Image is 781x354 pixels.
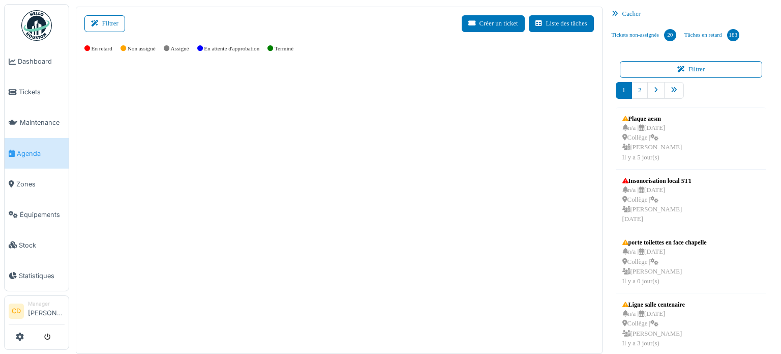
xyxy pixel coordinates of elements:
div: n/a | [DATE] Collège | [PERSON_NAME] [DATE] [622,185,692,225]
a: 2 [632,82,648,99]
label: En retard [92,44,112,53]
span: Maintenance [20,118,65,127]
a: Zones [5,169,69,199]
button: Filtrer [84,15,125,32]
span: Tickets [19,87,65,97]
div: Cacher [608,7,775,21]
a: Tickets non-assignés [608,21,680,49]
li: [PERSON_NAME] [28,300,65,322]
a: Agenda [5,138,69,169]
span: Équipements [20,210,65,220]
span: Dashboard [18,57,65,66]
span: Zones [16,179,65,189]
div: 183 [727,29,739,41]
div: n/a | [DATE] Collège | [PERSON_NAME] Il y a 0 jour(s) [622,247,707,286]
a: Tickets [5,77,69,107]
a: Tâches en retard [680,21,743,49]
label: En attente d'approbation [204,44,259,53]
nav: pager [616,82,767,107]
label: Assigné [171,44,189,53]
div: Plaque aesm [622,114,682,123]
a: CD Manager[PERSON_NAME] [9,300,65,324]
button: Filtrer [620,61,763,78]
a: Maintenance [5,107,69,138]
a: Stock [5,230,69,260]
a: Plaque aesm n/a |[DATE] Collège | [PERSON_NAME]Il y a 5 jour(s) [620,112,685,165]
span: Agenda [17,149,65,158]
div: Manager [28,300,65,308]
a: Ligne salle centenaire n/a |[DATE] Collège | [PERSON_NAME]Il y a 3 jour(s) [620,297,687,351]
label: Terminé [275,44,293,53]
label: Non assigné [128,44,156,53]
div: 20 [664,29,676,41]
div: porte toilettes en face chapelle [622,238,707,247]
div: n/a | [DATE] Collège | [PERSON_NAME] Il y a 5 jour(s) [622,123,682,162]
div: Insonorisation local 5T1 [622,176,692,185]
li: CD [9,304,24,319]
a: Statistiques [5,260,69,291]
button: Liste des tâches [529,15,594,32]
img: Badge_color-CXgf-gQk.svg [21,10,52,41]
a: Insonorisation local 5T1 n/a |[DATE] Collège | [PERSON_NAME][DATE] [620,174,694,227]
span: Statistiques [19,271,65,281]
button: Créer un ticket [462,15,525,32]
a: porte toilettes en face chapelle n/a |[DATE] Collège | [PERSON_NAME]Il y a 0 jour(s) [620,235,709,289]
a: 1 [616,82,632,99]
a: Équipements [5,199,69,230]
a: Dashboard [5,46,69,77]
div: Ligne salle centenaire [622,300,685,309]
span: Stock [19,240,65,250]
div: n/a | [DATE] Collège | [PERSON_NAME] Il y a 3 jour(s) [622,309,685,348]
